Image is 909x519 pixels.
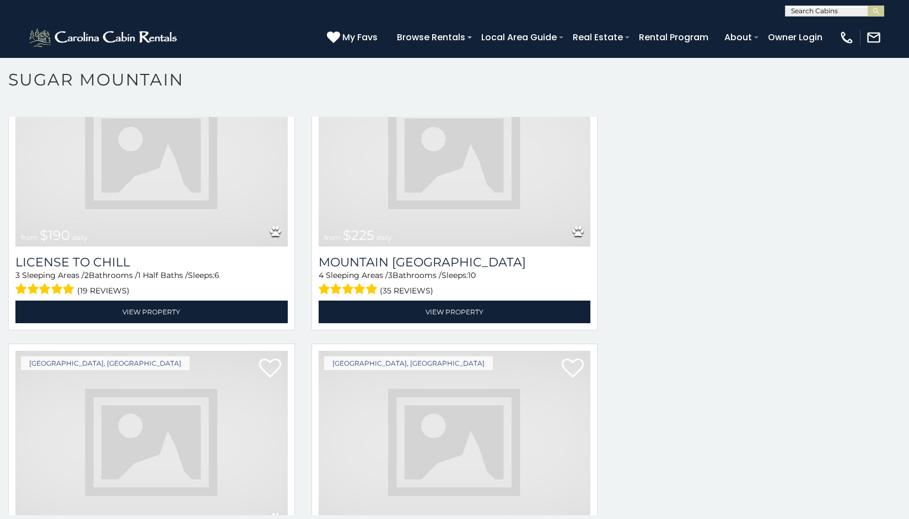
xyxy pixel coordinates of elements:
[633,28,714,47] a: Rental Program
[21,233,37,242] span: from
[15,301,288,323] a: View Property
[214,270,219,280] span: 6
[77,283,130,298] span: (19 reviews)
[468,270,476,280] span: 10
[839,30,854,45] img: phone-regular-white.png
[866,30,881,45] img: mail-regular-white.png
[84,270,89,280] span: 2
[319,270,324,280] span: 4
[28,26,180,49] img: White-1-2.png
[388,270,392,280] span: 3
[342,30,378,44] span: My Favs
[324,356,493,370] a: [GEOGRAPHIC_DATA], [GEOGRAPHIC_DATA]
[15,65,288,247] img: dummy-image.jpg
[327,30,380,45] a: My Favs
[15,255,288,270] a: License to Chill
[567,28,628,47] a: Real Estate
[319,65,591,247] a: from $225 daily
[376,233,392,242] span: daily
[21,356,190,370] a: [GEOGRAPHIC_DATA], [GEOGRAPHIC_DATA]
[15,65,288,247] a: from $190 daily
[319,255,591,270] h3: Mountain Skye Lodge
[15,270,20,280] span: 3
[762,28,828,47] a: Owner Login
[319,270,591,298] div: Sleeping Areas / Bathrooms / Sleeps:
[40,227,70,243] span: $190
[319,301,591,323] a: View Property
[391,28,471,47] a: Browse Rentals
[72,233,88,242] span: daily
[15,270,288,298] div: Sleeping Areas / Bathrooms / Sleeps:
[380,283,433,298] span: (35 reviews)
[719,28,757,47] a: About
[562,357,584,381] a: Add to favorites
[319,255,591,270] a: Mountain [GEOGRAPHIC_DATA]
[343,227,374,243] span: $225
[324,233,341,242] span: from
[476,28,562,47] a: Local Area Guide
[319,65,591,247] img: dummy-image.jpg
[138,270,188,280] span: 1 Half Baths /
